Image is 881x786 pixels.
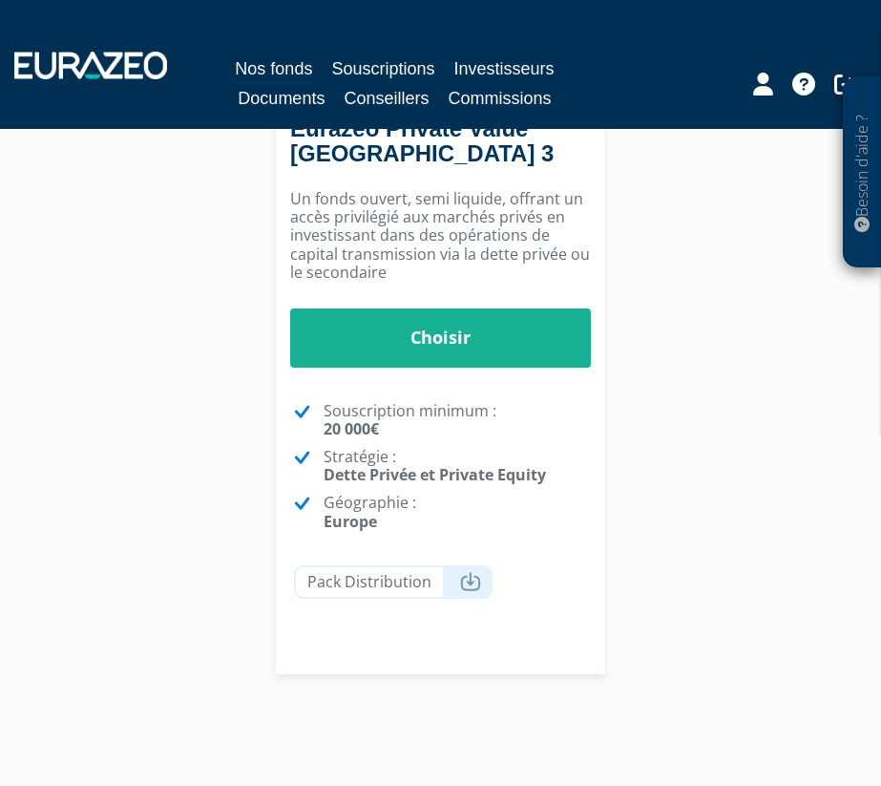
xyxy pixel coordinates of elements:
a: Nos fonds [235,55,312,85]
p: Stratégie : [324,448,591,484]
a: Documents [238,85,325,112]
p: Un fonds ouvert, semi liquide, offrant un accès privilégié aux marchés privés en investissant dan... [290,190,591,282]
a: Eurazeo Private Value [GEOGRAPHIC_DATA] 3 [290,116,554,166]
a: Conseillers [344,85,429,112]
a: Souscriptions [331,55,434,82]
p: Besoin d'aide ? [851,87,873,259]
p: Géographie : [324,494,591,530]
strong: 20 000€ [324,418,379,439]
a: Choisir [290,308,591,368]
img: 1732889491-logotype_eurazeo_blanc_rvb.png [14,52,167,78]
p: Souscription minimum : [324,402,591,438]
a: Investisseurs [453,55,554,82]
a: Commissions [448,85,551,112]
strong: Dette Privée et Private Equity [324,464,546,485]
strong: Europe [324,511,377,532]
a: Pack Distribution [294,565,493,599]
